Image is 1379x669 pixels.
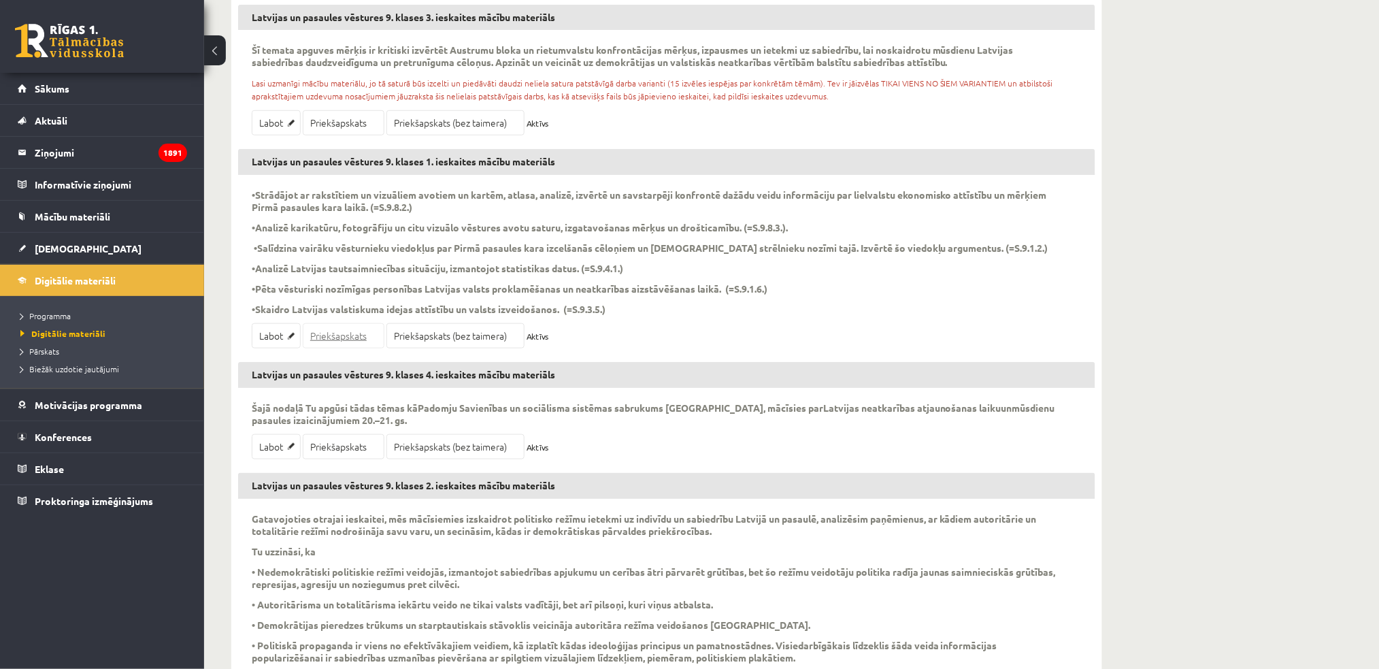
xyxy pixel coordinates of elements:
span: Aktīvs [527,331,549,342]
a: Konferences [18,421,187,453]
b: • [252,262,255,274]
a: Priekšapskats [303,434,384,459]
a: Biežāk uzdotie jautājumi [20,363,190,375]
b: • [252,282,255,295]
a: Priekšapskats (bez taimera) [386,323,525,348]
a: Informatīvie ziņojumi [18,169,187,200]
span: Digitālie materiāli [35,274,116,287]
a: Priekšapskats (bez taimera) [386,110,525,135]
a: Rīgas 1. Tālmācības vidusskola [15,24,124,58]
h3: Latvijas un pasaules vēstures 9. klases 3. ieskaites mācību materiāls [238,5,1095,31]
p: Šajā nodaļā Tu apgūsi tādas tēmas kā , mācīsies par un [252,402,1061,426]
p: Pēta vēsturiski nozīmīgas personības Latvijas valsts proklamēšanas un neatkarības aizstāvēšanas l... [252,282,767,295]
a: Eklase [18,453,187,485]
span: Aktīvs [527,118,549,129]
h3: Latvijas un pasaules vēstures 9. klases 1. ieskaites mācību materiāls [238,149,1095,175]
span: Digitālie materiāli [20,328,105,339]
strong: Padomju Savienības un sociālisma sistēmas sabrukums [GEOGRAPHIC_DATA] [418,402,763,414]
p: Salīdzina vairāku vēsturnieku viedokļus par Pirmā pasaules kara izcelšanās cēloņiem un [DEMOGRAPH... [252,242,1048,254]
i: 1891 [159,144,187,162]
a: Ziņojumi1891 [18,137,187,168]
a: Aktuāli [18,105,187,136]
b: • [252,221,255,233]
legend: Informatīvie ziņojumi [35,169,187,200]
p: • Autoritārisma un totalitārisma iekārtu veido ne tikai valsts vadītāji, bet arī pilsoņi, kuri vi... [252,598,713,610]
h3: Latvijas un pasaules vēstures 9. klases 4. ieskaites mācību materiāls [238,362,1095,388]
b: • [252,303,255,315]
a: Priekšapskats (bez taimera) [386,434,525,459]
a: Mācību materiāli [18,201,187,232]
p: • Politiskā propaganda ir viens no efektīvākajiem veidiem, kā izplatīt kādas ideoloģijas principu... [252,639,1061,664]
a: Sākums [18,73,187,104]
p: • Nedemokrātiski politiskie režīmi veidojās, izmantojot sabiedrības apjukumu un cerības ātri pārv... [252,566,1061,590]
p: • Demokrātijas pieredzes trūkums un starptautiskais stāvoklis veicināja autoritāra režīma veidoša... [252,619,810,631]
strong: mūsdienu pasaules izaicinājumiem 20.–21. gs. [252,402,1055,426]
span: Mācību materiāli [35,210,110,223]
span: Eklase [35,463,64,475]
span: Sākums [35,82,69,95]
span: Proktoringa izmēģinājums [35,495,153,507]
span: Lasi uzmanīgi mācību materiālu, jo tā saturā būs izcelti un piedāvāti daudzi neliela satura patst... [252,78,1053,101]
p: Strādājot ar rakstītiem un vizuāliem avotiem un kartēm, atlasa, analizē, izvērtē un savstarpēji k... [252,189,1061,213]
h3: Latvijas un pasaules vēstures 9. klases 2. ieskaites mācību materiāls [238,473,1095,499]
legend: Ziņojumi [35,137,187,168]
a: Programma [20,310,190,322]
b: • [252,189,255,201]
span: Motivācijas programma [35,399,142,411]
a: [DEMOGRAPHIC_DATA] [18,233,187,264]
span: [DEMOGRAPHIC_DATA] [35,242,142,255]
a: Labot [252,110,301,135]
p: Gatavojoties otrajai ieskaitei, mēs mācīsiemies izskaidrot politisko režīmu ietekmi uz indivīdu u... [252,512,1061,537]
a: Digitālie materiāli [18,265,187,296]
a: Priekšapskats [303,323,384,348]
strong: Latvijas neatkarības atjaunošanas laiku [823,402,1001,414]
span: Biežāk uzdotie jautājumi [20,363,119,374]
p: Analizē karikatūru, fotogrāfiju un citu vizuālo vēstures avotu saturu, izgatavošanas mērķus un dr... [252,221,788,233]
p: Skaidro Latvijas valstiskuma idejas attīstību un valsts izveidošanos. (=S.9.3.5.) [252,303,605,315]
span: Programma [20,310,71,321]
p: Šī temata apguves mērķis ir kritiski izvērtēt Austrumu bloka un rietumvalstu konfrontācijas mērķu... [252,44,1061,68]
a: Proktoringa izmēģinājums [18,485,187,517]
a: Motivācijas programma [18,389,187,421]
span: Konferences [35,431,92,443]
a: Labot [252,434,301,459]
span: Pārskats [20,346,59,357]
strong: Tu uzzināsi, ka [252,545,316,557]
a: Digitālie materiāli [20,327,190,340]
a: Priekšapskats [303,110,384,135]
b: • [254,242,257,254]
p: Analizē Latvijas tautsaimniecības situāciju, izmantojot statistikas datus. (=S.9.4.1.) [252,262,623,274]
span: Aktuāli [35,114,67,127]
a: Labot [252,323,301,348]
a: Pārskats [20,345,190,357]
span: Aktīvs [527,442,549,453]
